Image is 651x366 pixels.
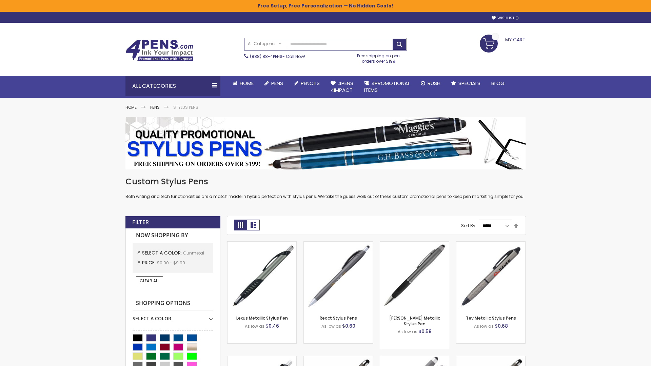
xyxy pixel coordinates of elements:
[228,242,296,310] img: Lexus Metallic Stylus Pen-Gunmetal
[136,276,163,286] a: Clear All
[150,104,160,110] a: Pens
[183,250,204,256] span: Gunmetal
[133,310,213,322] div: Select A Color
[304,242,373,310] img: React Stylus Pens-Gunmetal
[125,40,193,61] img: 4Pens Custom Pens and Promotional Products
[380,242,449,310] img: Lory Metallic Stylus Pen-Gunmetal
[125,176,526,187] h1: Custom Stylus Pens
[240,80,254,87] span: Home
[245,323,264,329] span: As low as
[244,38,285,49] a: All Categories
[173,104,198,110] strong: Stylus Pens
[125,104,137,110] a: Home
[142,249,183,256] span: Select A Color
[350,50,407,64] div: Free shipping on pen orders over $199
[250,54,305,59] span: - Call Now!
[125,76,220,96] div: All Categories
[380,356,449,362] a: Cali Custom Stylus Gel pen-Gunmetal
[456,242,525,310] img: Tev Metallic Stylus Pens-Gunmetal
[446,76,486,91] a: Specials
[259,76,289,91] a: Pens
[466,315,516,321] a: Tev Metallic Stylus Pens
[265,323,279,329] span: $0.46
[304,241,373,247] a: React Stylus Pens-Gunmetal
[301,80,320,87] span: Pencils
[415,76,446,91] a: Rush
[234,220,247,230] strong: Grid
[474,323,494,329] span: As low as
[321,323,341,329] span: As low as
[289,76,325,91] a: Pencils
[491,80,505,87] span: Blog
[428,80,440,87] span: Rush
[389,315,440,326] a: [PERSON_NAME] Metallic Stylus Pen
[456,356,525,362] a: Islander Softy Metallic Gel Pen with Stylus - ColorJet Imprint-Gunmetal
[398,329,417,334] span: As low as
[125,117,526,169] img: Stylus Pens
[364,80,410,94] span: 4PROMOTIONAL ITEMS
[461,223,475,228] label: Sort By
[342,323,355,329] span: $0.60
[125,176,526,200] div: Both writing and tech functionalities are a match made in hybrid perfection with stylus pens. We ...
[492,16,519,21] a: Wishlist
[304,356,373,362] a: Islander Softy Metallic Gel Pen with Stylus-Gunmetal
[157,260,185,266] span: $0.00 - $9.99
[456,241,525,247] a: Tev Metallic Stylus Pens-Gunmetal
[250,54,282,59] a: (888) 88-4PENS
[458,80,480,87] span: Specials
[132,219,149,226] strong: Filter
[418,328,432,335] span: $0.59
[271,80,283,87] span: Pens
[380,241,449,247] a: Lory Metallic Stylus Pen-Gunmetal
[142,259,157,266] span: Price
[133,228,213,243] strong: Now Shopping by
[227,76,259,91] a: Home
[359,76,415,98] a: 4PROMOTIONALITEMS
[486,76,510,91] a: Blog
[331,80,353,94] span: 4Pens 4impact
[133,296,213,311] strong: Shopping Options
[325,76,359,98] a: 4Pens4impact
[228,356,296,362] a: Souvenir® Anthem Stylus Pen-Gunmetal
[248,41,282,46] span: All Categories
[320,315,357,321] a: React Stylus Pens
[236,315,288,321] a: Lexus Metallic Stylus Pen
[228,241,296,247] a: Lexus Metallic Stylus Pen-Gunmetal
[140,278,159,284] span: Clear All
[495,323,508,329] span: $0.68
